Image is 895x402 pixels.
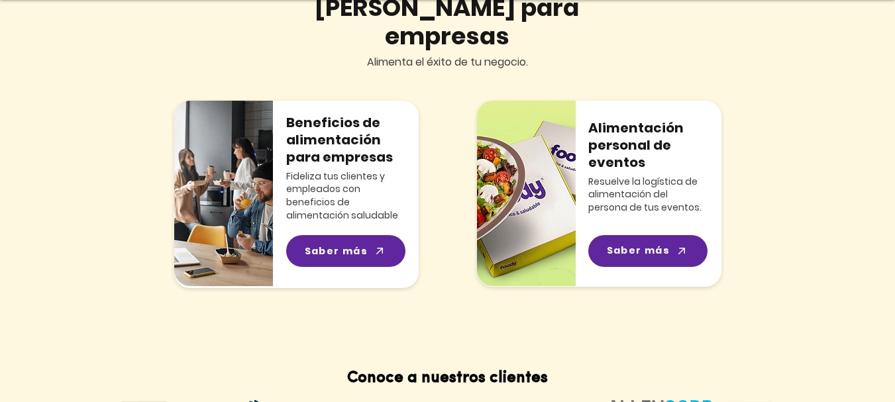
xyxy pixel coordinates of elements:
span: Fideliza tus clientes y empleados con beneficios de alimentación saludable [286,170,398,222]
span: Saber más [305,244,368,258]
span: Alimentación personal de eventos [588,119,684,172]
a: Saber más [588,235,708,267]
span: Saber más [607,244,670,258]
img: cateringCompressed.png [477,101,576,286]
span: Conoce a nuestros clientes [347,370,548,386]
a: Saber más [286,235,405,267]
span: Beneficios de alimentación para empresas [286,113,393,166]
span: Alimenta el éxito de tu negocio. [367,54,528,70]
iframe: Messagebird Livechat Widget [818,325,882,389]
img: img-beneficiosCompressed.png [174,101,273,286]
span: Resuelve la logística de alimentación del persona de tus eventos. [588,175,702,214]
